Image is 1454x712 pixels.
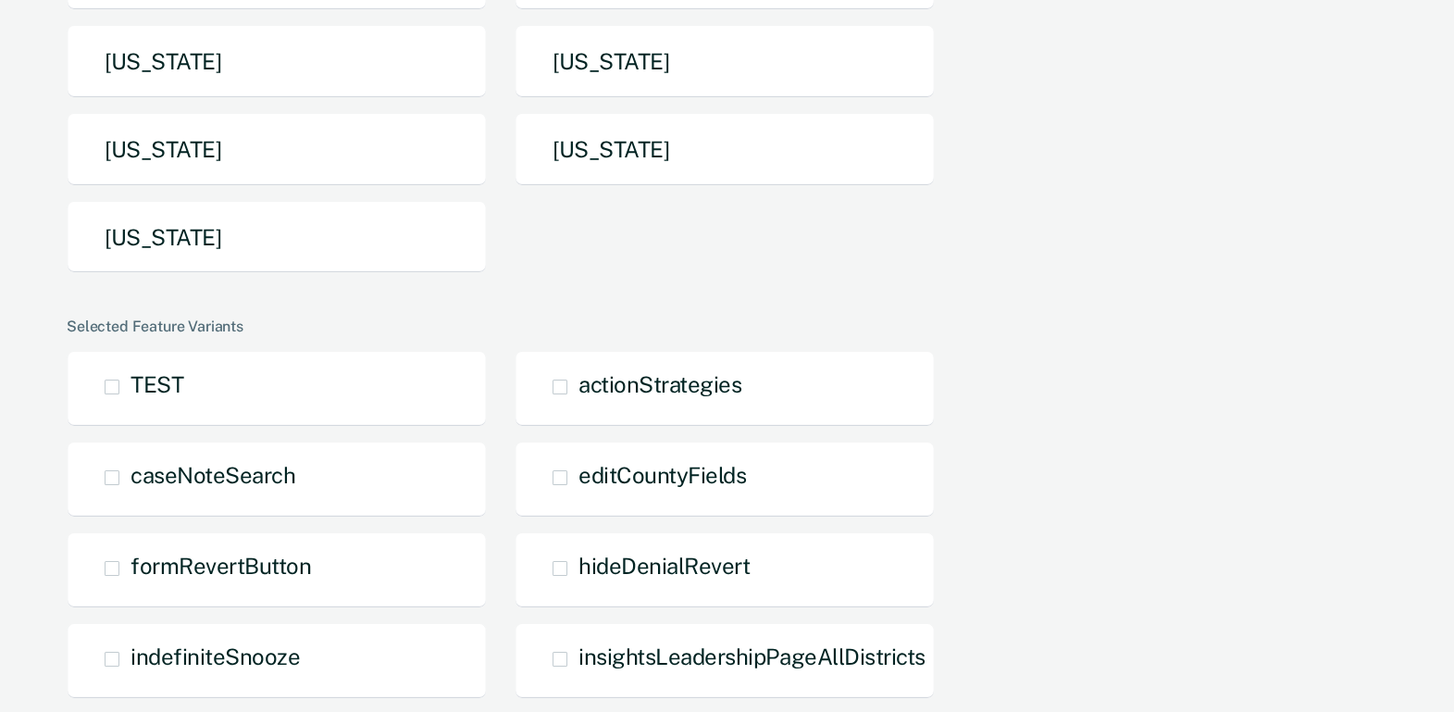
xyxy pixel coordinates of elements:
span: hideDenialRevert [578,553,750,579]
span: insightsLeadershipPageAllDistricts [578,643,926,669]
span: TEST [130,371,183,397]
button: [US_STATE] [67,113,487,186]
div: Selected Feature Variants [67,318,1380,335]
button: [US_STATE] [515,25,935,98]
button: [US_STATE] [515,113,935,186]
button: [US_STATE] [67,25,487,98]
span: indefiniteSnooze [130,643,300,669]
button: [US_STATE] [67,201,487,274]
span: editCountyFields [578,462,746,488]
span: actionStrategies [578,371,741,397]
span: caseNoteSearch [130,462,295,488]
span: formRevertButton [130,553,311,579]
